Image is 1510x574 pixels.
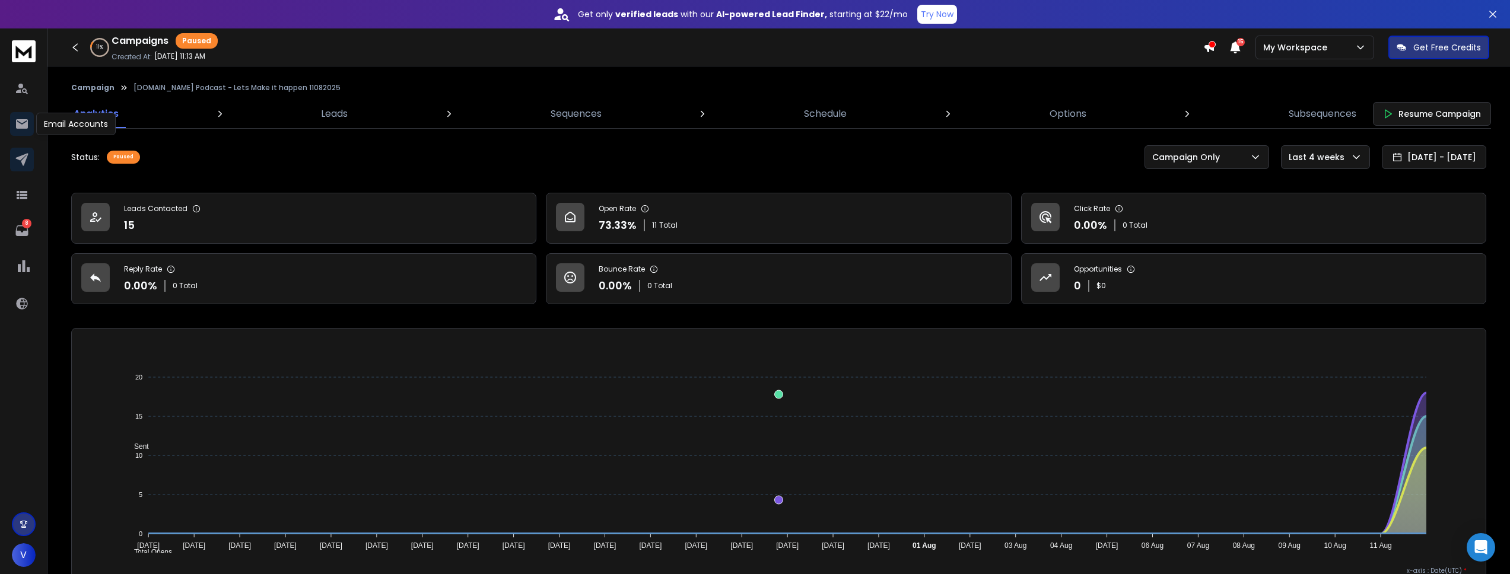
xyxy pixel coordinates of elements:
span: 11 [652,221,657,230]
p: [DOMAIN_NAME] Podcast - Lets Make it happen 11082025 [133,83,341,93]
a: Options [1042,100,1093,128]
a: Reply Rate0.00%0 Total [71,253,536,304]
p: 11 % [96,44,103,51]
a: Opportunities0$0 [1021,253,1486,304]
tspan: 15 [135,413,142,420]
span: Sent [125,442,149,451]
a: Leads [314,100,355,128]
tspan: 06 Aug [1142,541,1164,550]
tspan: [DATE] [685,541,707,550]
p: 73.33 % [599,217,637,234]
tspan: [DATE] [776,541,799,550]
div: Paused [176,33,218,49]
p: $ 0 [1096,281,1106,291]
button: V [12,543,36,567]
tspan: 11 Aug [1369,541,1391,550]
tspan: [DATE] [1096,541,1118,550]
p: Schedule [804,107,847,121]
tspan: 08 Aug [1233,541,1255,550]
p: Click Rate [1074,204,1110,213]
p: 0 Total [1123,221,1147,230]
tspan: [DATE] [594,541,616,550]
a: Schedule [797,100,854,128]
a: Analytics [66,100,126,128]
a: Bounce Rate0.00%0 Total [546,253,1011,304]
tspan: 10 Aug [1324,541,1346,550]
button: Resume Campaign [1373,102,1491,126]
span: 15 [1236,38,1245,46]
a: Open Rate73.33%11Total [546,193,1011,244]
tspan: 07 Aug [1187,541,1209,550]
a: Subsequences [1282,100,1363,128]
span: Total Opens [125,548,172,556]
p: Get Free Credits [1413,42,1481,53]
div: Open Intercom Messenger [1467,533,1495,562]
a: 8 [10,219,34,243]
p: Reply Rate [124,264,162,274]
tspan: 20 [135,374,142,381]
a: Sequences [543,100,609,128]
p: 15 [124,217,135,234]
strong: verified leads [615,8,678,20]
button: [DATE] - [DATE] [1382,145,1486,169]
p: Last 4 weeks [1289,151,1349,163]
p: 0.00 % [1074,217,1107,234]
p: Sequences [551,107,602,121]
p: Campaign Only [1152,151,1225,163]
tspan: [DATE] [503,541,525,550]
tspan: [DATE] [959,541,981,550]
tspan: [DATE] [228,541,251,550]
p: 0.00 % [124,278,157,294]
tspan: [DATE] [730,541,753,550]
p: [DATE] 11:13 AM [154,52,205,61]
tspan: [DATE] [183,541,205,550]
h1: Campaigns [112,34,169,48]
tspan: [DATE] [867,541,890,550]
p: 8 [22,219,31,228]
tspan: [DATE] [137,541,160,550]
tspan: [DATE] [639,541,662,550]
tspan: 03 Aug [1004,541,1026,550]
tspan: [DATE] [411,541,434,550]
tspan: [DATE] [822,541,844,550]
p: Try Now [921,8,953,20]
p: Analytics [74,107,119,121]
p: Status: [71,151,100,163]
p: 0 [1074,278,1081,294]
a: Click Rate0.00%0 Total [1021,193,1486,244]
tspan: [DATE] [320,541,342,550]
p: Opportunities [1074,264,1122,274]
tspan: [DATE] [274,541,297,550]
p: Leads [321,107,348,121]
tspan: 0 [139,530,142,537]
span: Total [659,221,678,230]
p: Leads Contacted [124,204,187,213]
p: Bounce Rate [599,264,645,274]
div: Paused [107,151,140,164]
div: Email Accounts [36,113,116,135]
strong: AI-powered Lead Finder, [716,8,827,20]
button: Campaign [71,83,115,93]
button: Try Now [917,5,957,24]
tspan: 10 [135,452,142,459]
button: Get Free Credits [1388,36,1489,59]
p: My Workspace [1263,42,1332,53]
p: Open Rate [599,204,636,213]
tspan: 04 Aug [1050,541,1072,550]
p: Created At: [112,52,152,62]
a: Leads Contacted15 [71,193,536,244]
tspan: [DATE] [457,541,479,550]
p: Get only with our starting at $22/mo [578,8,908,20]
tspan: 01 Aug [913,541,936,550]
p: 0 Total [647,281,672,291]
img: logo [12,40,36,62]
p: 0.00 % [599,278,632,294]
p: Subsequences [1289,107,1356,121]
p: 0 Total [173,281,198,291]
tspan: 5 [139,491,142,498]
tspan: 09 Aug [1279,541,1301,550]
tspan: [DATE] [365,541,388,550]
p: Options [1050,107,1086,121]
